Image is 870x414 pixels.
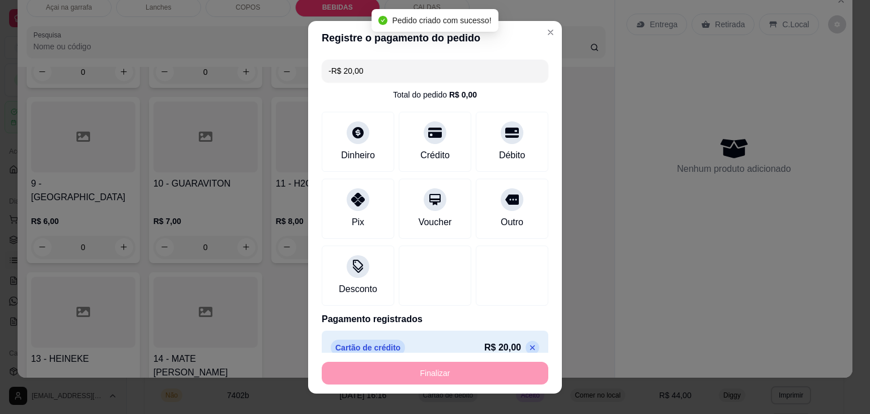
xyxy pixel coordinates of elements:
div: Desconto [339,282,377,296]
span: check-circle [378,16,387,25]
p: Cartão de crédito [331,340,405,356]
span: Pedido criado com sucesso! [392,16,491,25]
div: R$ 0,00 [449,89,477,100]
div: Voucher [419,216,452,229]
input: Ex.: hambúrguer de cordeiro [329,60,541,82]
div: Total do pedido [393,89,477,100]
div: Pix [352,216,364,229]
div: Débito [499,149,525,162]
p: Pagamento registrados [322,312,548,326]
div: Crédito [420,149,450,162]
button: Close [541,23,560,41]
div: Dinheiro [341,149,375,162]
header: Registre o pagamento do pedido [308,21,562,55]
div: Outro [501,216,523,229]
p: R$ 20,00 [484,341,521,354]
